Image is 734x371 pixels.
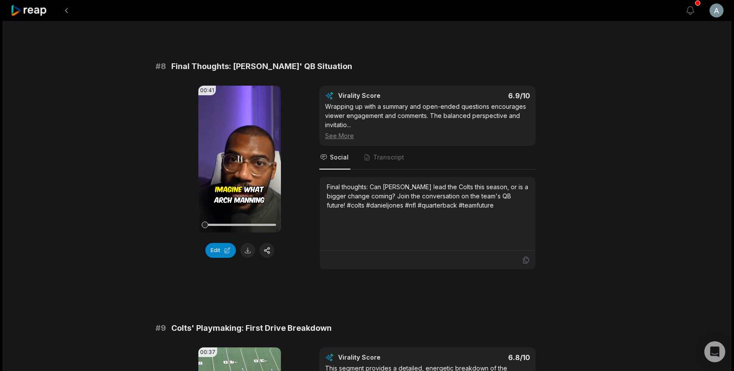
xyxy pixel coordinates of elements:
[330,153,349,162] span: Social
[171,60,352,73] span: Final Thoughts: [PERSON_NAME]' QB Situation
[325,131,530,140] div: See More
[436,91,530,100] div: 6.9 /10
[704,341,725,362] div: Open Intercom Messenger
[327,182,528,210] div: Final thoughts: Can [PERSON_NAME] lead the Colts this season, or is a bigger change coming? Join ...
[373,153,404,162] span: Transcript
[436,353,530,362] div: 6.8 /10
[156,322,166,334] span: # 9
[319,146,536,170] nav: Tabs
[338,353,432,362] div: Virality Score
[325,102,530,140] div: Wrapping up with a summary and open-ended questions encourages viewer engagement and comments. Th...
[156,60,166,73] span: # 8
[171,322,332,334] span: Colts' Playmaking: First Drive Breakdown
[338,91,432,100] div: Virality Score
[198,86,281,232] video: Your browser does not support mp4 format.
[205,243,236,258] button: Edit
